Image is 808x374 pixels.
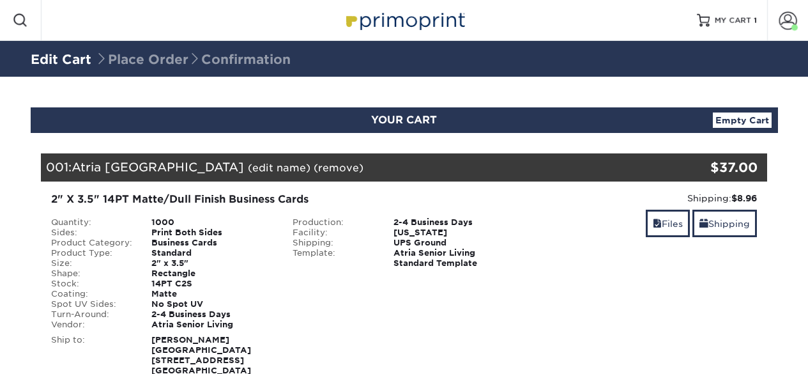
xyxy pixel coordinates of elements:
div: $37.00 [646,158,758,177]
div: Product Category: [42,238,142,248]
div: Size: [42,258,142,269]
div: Turn-Around: [42,309,142,320]
div: 2-4 Business Days [384,217,525,228]
div: Print Both Sides [142,228,283,238]
div: 2" X 3.5" 14PT Matte/Dull Finish Business Cards [51,192,515,207]
div: Business Cards [142,238,283,248]
div: 1000 [142,217,283,228]
div: Stock: [42,279,142,289]
div: Coating: [42,289,142,299]
div: Vendor: [42,320,142,330]
div: 001: [41,153,646,182]
div: Product Type: [42,248,142,258]
div: 2-4 Business Days [142,309,283,320]
div: Matte [142,289,283,299]
span: YOUR CART [371,114,437,126]
div: UPS Ground [384,238,525,248]
div: No Spot UV [142,299,283,309]
strong: $8.96 [731,193,757,203]
div: Spot UV Sides: [42,299,142,309]
div: Shipping: [535,192,758,205]
span: shipping [699,219,708,229]
span: MY CART [715,15,751,26]
div: Standard [142,248,283,258]
a: (remove) [314,162,363,174]
a: Empty Cart [713,113,772,128]
div: 14PT C2S [142,279,283,289]
span: Atria [GEOGRAPHIC_DATA] [72,160,244,174]
div: Shape: [42,269,142,279]
div: Rectangle [142,269,283,279]
a: Files [646,210,690,237]
div: Template: [283,248,384,269]
div: Quantity: [42,217,142,228]
div: Facility: [283,228,384,238]
div: Atria Senior Living [142,320,283,330]
div: 2" x 3.5" [142,258,283,269]
div: Sides: [42,228,142,238]
a: Shipping [692,210,757,237]
span: files [653,219,662,229]
div: [US_STATE] [384,228,525,238]
span: Place Order Confirmation [95,52,291,67]
div: Shipping: [283,238,384,248]
div: Atria Senior Living Standard Template [384,248,525,269]
img: Primoprint [340,6,468,34]
span: 1 [754,16,757,25]
a: Edit Cart [31,52,91,67]
div: Production: [283,217,384,228]
a: (edit name) [248,162,310,174]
